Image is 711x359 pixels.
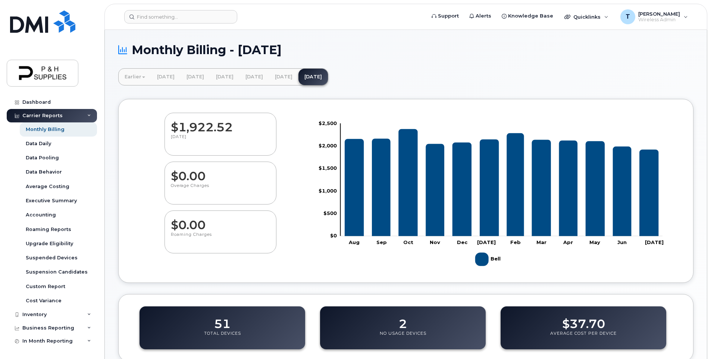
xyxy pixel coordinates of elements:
[323,210,337,216] tspan: $500
[562,310,605,331] dd: $37.70
[151,69,181,85] a: [DATE]
[590,239,601,245] tspan: May
[119,69,151,85] a: Earlier
[171,183,270,196] p: Overage Charges
[348,239,360,245] tspan: Aug
[376,239,387,245] tspan: Sep
[181,69,210,85] a: [DATE]
[563,239,573,245] tspan: Apr
[210,69,239,85] a: [DATE]
[345,129,659,236] g: Bell
[617,239,627,245] tspan: Jun
[319,120,664,269] g: Chart
[298,69,328,85] a: [DATE]
[118,43,693,56] h1: Monthly Billing - [DATE]
[550,331,617,344] p: Average Cost Per Device
[330,232,337,238] tspan: $0
[477,239,496,245] tspan: [DATE]
[171,232,270,245] p: Roaming Charges
[171,211,270,232] dd: $0.00
[430,239,440,245] tspan: Nov
[239,69,269,85] a: [DATE]
[319,143,337,149] tspan: $2,000
[171,134,270,147] p: [DATE]
[319,165,337,171] tspan: $1,500
[319,187,337,193] tspan: $1,000
[319,120,337,126] tspan: $2,500
[457,239,468,245] tspan: Dec
[645,239,664,245] tspan: [DATE]
[269,69,298,85] a: [DATE]
[380,331,426,344] p: No Usage Devices
[475,250,502,269] g: Bell
[204,331,241,344] p: Total Devices
[399,310,407,331] dd: 2
[214,310,231,331] dd: 51
[536,239,546,245] tspan: Mar
[171,113,270,134] dd: $1,922.52
[171,162,270,183] dd: $0.00
[475,250,502,269] g: Legend
[510,239,521,245] tspan: Feb
[403,239,413,245] tspan: Oct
